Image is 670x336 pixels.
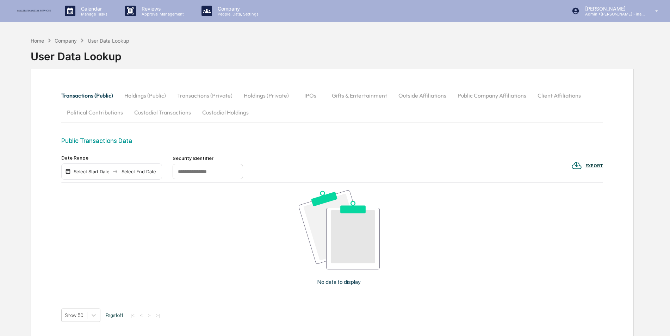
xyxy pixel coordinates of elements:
button: > [146,312,153,318]
button: < [138,312,145,318]
img: EXPORT [571,160,582,171]
button: Political Contributions [61,104,129,121]
button: Transactions (Private) [172,87,238,104]
div: Select End Date [119,169,158,174]
p: Approval Management [136,12,187,17]
div: Company [55,38,77,44]
button: Custodial Transactions [129,104,197,121]
button: Outside Affiliations [393,87,452,104]
button: Holdings (Private) [238,87,294,104]
button: |< [129,312,137,318]
div: secondary tabs example [61,87,603,121]
span: Page 1 of 1 [106,312,123,318]
button: Public Company Affiliations [452,87,532,104]
div: User Data Lookup [88,38,129,44]
div: Home [31,38,44,44]
p: Manage Tasks [75,12,111,17]
button: Holdings (Public) [119,87,172,104]
button: IPOs [294,87,326,104]
div: Security Identifier [173,155,243,161]
button: Client Affiliations [532,87,587,104]
a: Powered byPylon [584,224,620,230]
img: calendar [65,169,71,174]
p: Company [212,6,262,12]
div: Date Range [61,155,162,161]
span: Pylon [605,224,620,230]
div: Public Transactions Data [61,137,603,144]
div: User Data Lookup [31,44,129,63]
button: >| [154,312,162,318]
img: arrow right [112,169,118,174]
button: Transactions (Public) [61,87,119,104]
img: logo [17,8,51,14]
button: Custodial Holdings [197,104,254,121]
div: Select Start Date [72,169,111,174]
p: Calendar [75,6,111,12]
p: Reviews [136,6,187,12]
p: [PERSON_NAME] [579,6,645,12]
img: No data [299,190,380,269]
div: EXPORT [585,163,603,168]
p: No data to display [317,279,361,285]
button: Gifts & Entertainment [326,87,393,104]
p: People, Data, Settings [212,12,262,17]
p: Admin • [PERSON_NAME] Financial [579,12,645,17]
